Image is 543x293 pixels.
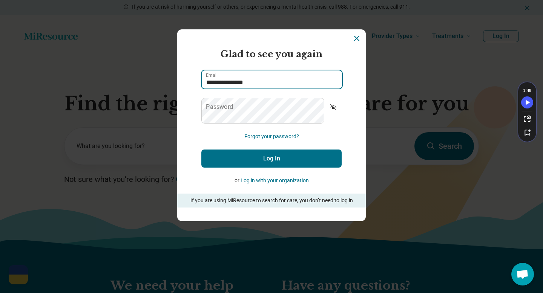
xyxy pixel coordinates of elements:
section: Login Dialog [177,29,366,221]
button: Dismiss [352,34,361,43]
label: Email [206,73,218,78]
button: Log in with your organization [241,177,309,185]
button: Log In [201,150,342,168]
button: Show password [325,98,342,116]
button: Forgot your password? [244,133,299,140]
p: or [201,177,342,185]
h2: Glad to see you again [201,47,342,61]
label: Password [206,104,233,110]
p: If you are using MiResource to search for care, you don’t need to log in [188,197,355,204]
